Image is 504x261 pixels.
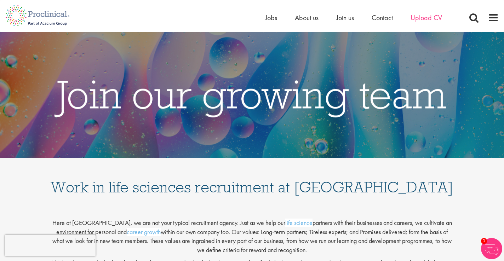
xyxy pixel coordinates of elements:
[372,13,393,22] a: Contact
[50,213,454,255] p: Here at [GEOGRAPHIC_DATA], we are not your typical recruitment agency. Just as we help our partne...
[127,228,161,236] a: career growth
[481,238,502,259] img: Chatbot
[265,13,277,22] a: Jobs
[481,238,487,244] span: 1
[50,165,454,195] h1: Work in life sciences recruitment at [GEOGRAPHIC_DATA]
[5,235,96,256] iframe: reCAPTCHA
[336,13,354,22] a: Join us
[295,13,319,22] a: About us
[411,13,442,22] a: Upload CV
[285,219,313,227] a: life science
